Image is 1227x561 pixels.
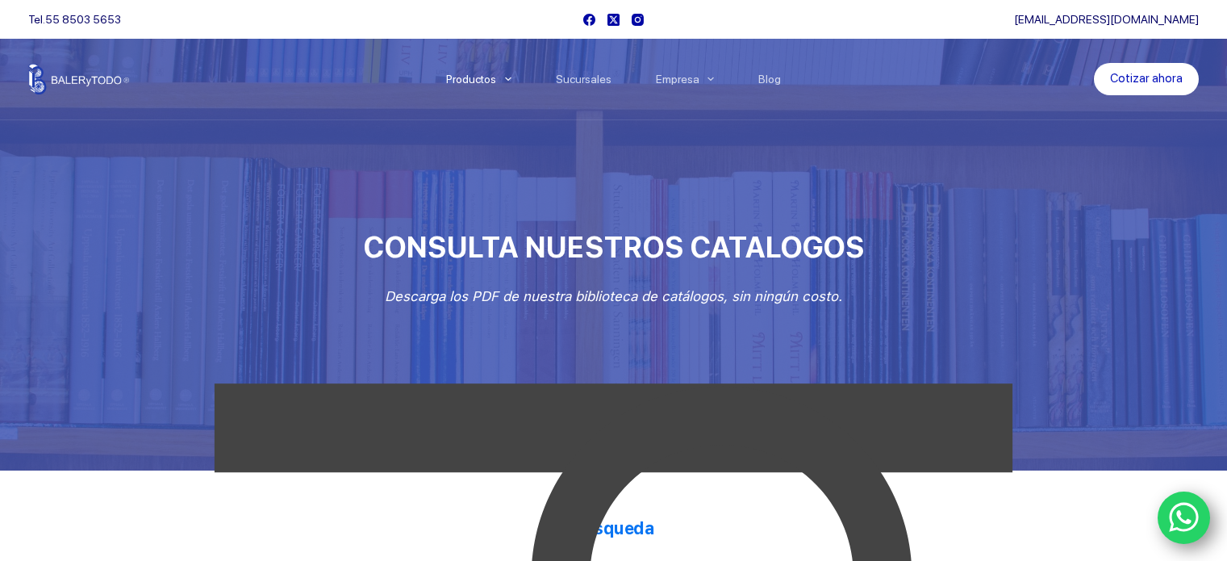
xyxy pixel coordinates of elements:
a: [EMAIL_ADDRESS][DOMAIN_NAME] [1014,13,1199,26]
a: Facebook [583,14,595,26]
a: 55 8503 5653 [45,13,121,26]
a: WhatsApp [1158,492,1211,545]
a: Instagram [632,14,644,26]
img: Balerytodo [28,64,129,94]
a: Cotizar ahora [1094,63,1199,95]
span: Tel. [28,13,121,26]
nav: Menu Principal [424,39,803,119]
a: X (Twitter) [607,14,620,26]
